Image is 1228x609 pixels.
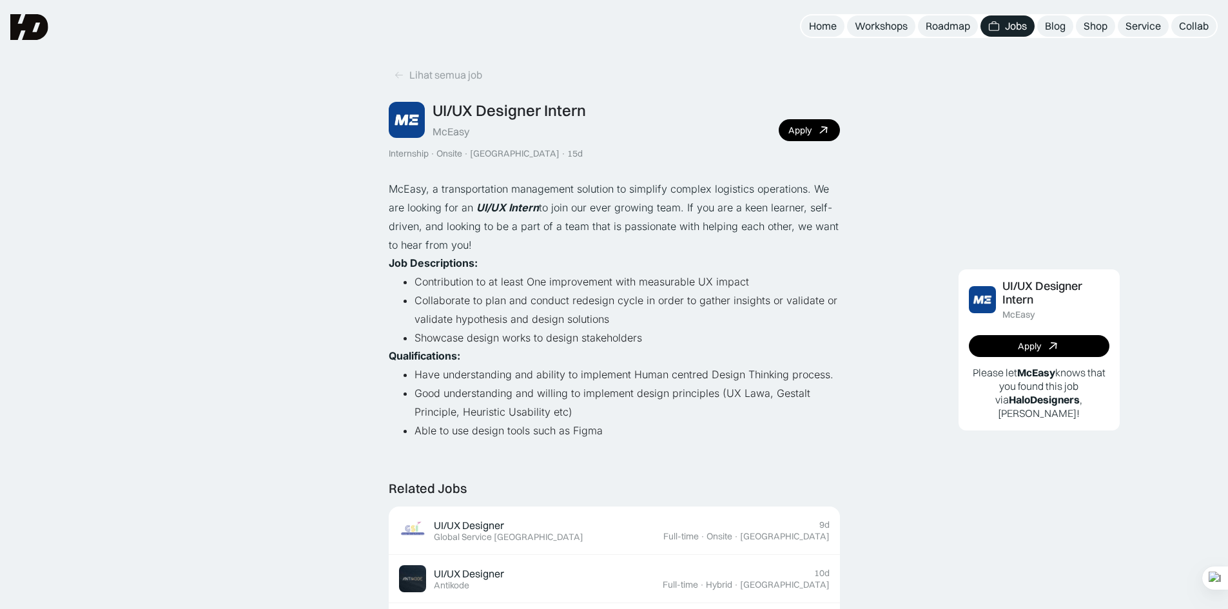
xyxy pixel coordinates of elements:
div: Onsite [436,148,462,159]
a: Shop [1076,15,1115,37]
div: Global Service [GEOGRAPHIC_DATA] [434,532,583,543]
div: Collab [1179,19,1209,33]
li: Good understanding and willing to implement design principles (UX Lawa, Gestalt Principle, Heuris... [414,384,840,421]
div: Full-time [663,579,698,590]
div: Apply [1018,341,1041,352]
p: Please let knows that you found this job via , [PERSON_NAME]! [969,366,1109,420]
div: [GEOGRAPHIC_DATA] [740,531,830,542]
div: Apply [788,125,812,136]
a: Job ImageUI/UX DesignerGlobal Service [GEOGRAPHIC_DATA]9dFull-time·Onsite·[GEOGRAPHIC_DATA] [389,507,840,555]
div: [GEOGRAPHIC_DATA] [470,148,560,159]
div: Antikode [434,580,469,591]
img: Job Image [969,286,996,313]
div: · [699,579,705,590]
div: Workshops [855,19,908,33]
div: Jobs [1005,19,1027,33]
div: · [430,148,435,159]
div: · [463,148,469,159]
div: Hybrid [706,579,732,590]
a: Job ImageUI/UX DesignerAntikode10dFull-time·Hybrid·[GEOGRAPHIC_DATA] [389,555,840,603]
div: Service [1126,19,1161,33]
li: Collaborate to plan and conduct redesign cycle in order to gather insights or validate or validat... [414,291,840,329]
div: · [734,531,739,542]
div: McEasy [1002,309,1035,320]
div: 10d [814,568,830,579]
div: · [700,531,705,542]
div: · [734,579,739,590]
div: Lihat semua job [409,68,482,82]
div: Blog [1045,19,1066,33]
a: Workshops [847,15,915,37]
li: Showcase design works to design stakeholders [414,329,840,347]
img: Job Image [399,565,426,592]
div: Internship [389,148,429,159]
div: 9d [819,519,830,530]
strong: Qualifications: [389,349,460,362]
div: UI/UX Designer [434,567,504,581]
img: Job Image [389,102,425,138]
li: Contribution to at least One improvement with measurable UX impact [414,273,840,291]
li: Able to use design tools such as Figma [414,421,840,440]
img: Job Image [399,517,426,544]
a: Blog [1037,15,1073,37]
div: · [561,148,566,159]
div: Full-time [663,531,699,542]
div: Onsite [707,531,732,542]
p: McEasy, a transportation management solution to simplify complex logistics operations. We are loo... [389,180,840,254]
div: McEasy [433,125,469,139]
a: Home [801,15,844,37]
em: UI/UX Intern [476,201,539,214]
b: HaloDesigners [1009,393,1080,406]
div: UI/UX Designer Intern [1002,280,1109,307]
div: UI/UX Designer [434,519,504,532]
a: Roadmap [918,15,978,37]
a: Jobs [980,15,1035,37]
a: Lihat semua job [389,64,487,86]
div: Shop [1084,19,1107,33]
div: Roadmap [926,19,970,33]
div: Home [809,19,837,33]
div: [GEOGRAPHIC_DATA] [740,579,830,590]
a: Service [1118,15,1169,37]
div: UI/UX Designer Intern [433,101,586,120]
div: Related Jobs [389,481,467,496]
strong: Job Descriptions: [389,256,478,269]
a: Apply [779,119,840,141]
li: Have understanding and ability to implement Human centred Design Thinking process. [414,365,840,384]
div: 15d [567,148,583,159]
a: Apply [969,335,1109,357]
b: McEasy [1017,366,1055,379]
a: Collab [1171,15,1216,37]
